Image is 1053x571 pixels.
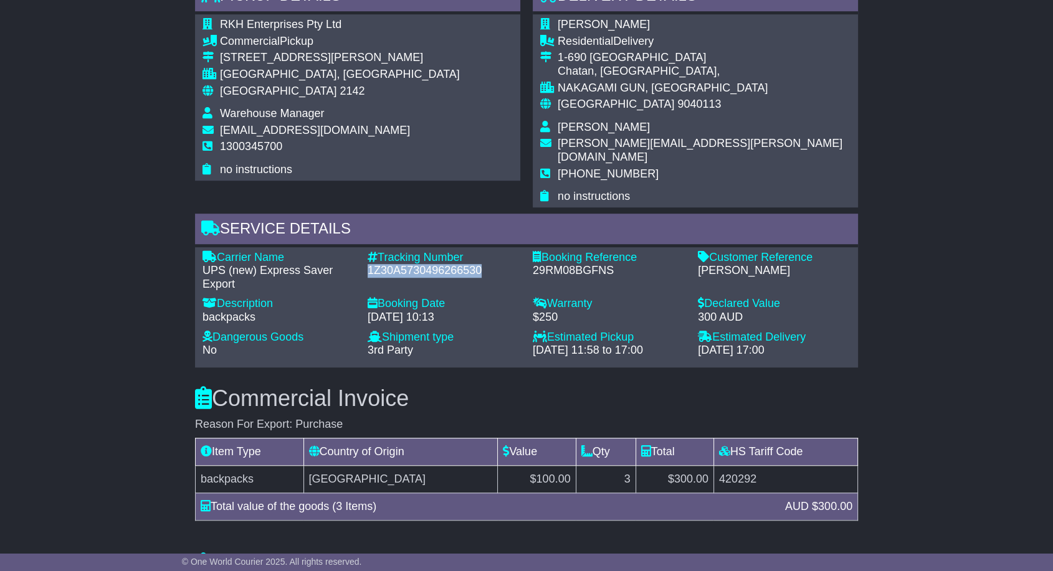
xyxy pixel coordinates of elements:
[368,297,520,311] div: Booking Date
[368,251,520,265] div: Tracking Number
[303,438,498,465] td: Country of Origin
[698,264,850,278] div: [PERSON_NAME]
[558,35,850,49] div: Delivery
[533,251,685,265] div: Booking Reference
[195,386,858,411] h3: Commercial Invoice
[498,465,576,493] td: $100.00
[220,124,410,136] span: [EMAIL_ADDRESS][DOMAIN_NAME]
[576,465,636,493] td: 3
[713,438,857,465] td: HS Tariff Code
[698,311,850,324] div: 300 AUD
[558,51,850,65] div: 1-690 [GEOGRAPHIC_DATA]
[220,163,292,176] span: no instructions
[779,498,859,515] div: AUD $300.00
[220,68,460,82] div: [GEOGRAPHIC_DATA], [GEOGRAPHIC_DATA]
[303,465,498,493] td: [GEOGRAPHIC_DATA]
[533,297,685,311] div: Warranty
[558,18,650,31] span: [PERSON_NAME]
[636,438,713,465] td: Total
[558,98,674,110] span: [GEOGRAPHIC_DATA]
[558,190,630,202] span: no instructions
[698,331,850,344] div: Estimated Delivery
[498,438,576,465] td: Value
[220,140,282,153] span: 1300345700
[202,311,355,324] div: backpacks
[220,35,460,49] div: Pickup
[220,51,460,65] div: [STREET_ADDRESS][PERSON_NAME]
[202,297,355,311] div: Description
[558,82,850,95] div: NAKAGAMI GUN, [GEOGRAPHIC_DATA]
[533,331,685,344] div: Estimated Pickup
[698,251,850,265] div: Customer Reference
[340,85,364,97] span: 2142
[558,121,650,133] span: [PERSON_NAME]
[677,98,721,110] span: 9040113
[558,35,613,47] span: Residential
[194,498,779,515] div: Total value of the goods (3 Items)
[533,264,685,278] div: 29RM08BGFNS
[220,35,280,47] span: Commercial
[713,465,857,493] td: 420292
[196,438,304,465] td: Item Type
[698,297,850,311] div: Declared Value
[202,251,355,265] div: Carrier Name
[636,465,713,493] td: $300.00
[220,107,324,120] span: Warehouse Manager
[533,344,685,357] div: [DATE] 11:58 to 17:00
[368,311,520,324] div: [DATE] 10:13
[196,465,304,493] td: backpacks
[202,264,355,291] div: UPS (new) Express Saver Export
[558,65,850,78] div: Chatan, [GEOGRAPHIC_DATA],
[202,331,355,344] div: Dangerous Goods
[220,85,336,97] span: [GEOGRAPHIC_DATA]
[195,214,858,247] div: Service Details
[220,18,341,31] span: RKH Enterprises Pty Ltd
[576,438,636,465] td: Qty
[558,137,842,163] span: [PERSON_NAME][EMAIL_ADDRESS][PERSON_NAME][DOMAIN_NAME]
[182,557,362,567] span: © One World Courier 2025. All rights reserved.
[533,311,685,324] div: $250
[368,264,520,278] div: 1Z30A5730496266530
[195,418,858,432] div: Reason For Export: Purchase
[368,331,520,344] div: Shipment type
[368,344,413,356] span: 3rd Party
[698,344,850,357] div: [DATE] 17:00
[558,168,659,180] span: [PHONE_NUMBER]
[202,344,217,356] span: No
